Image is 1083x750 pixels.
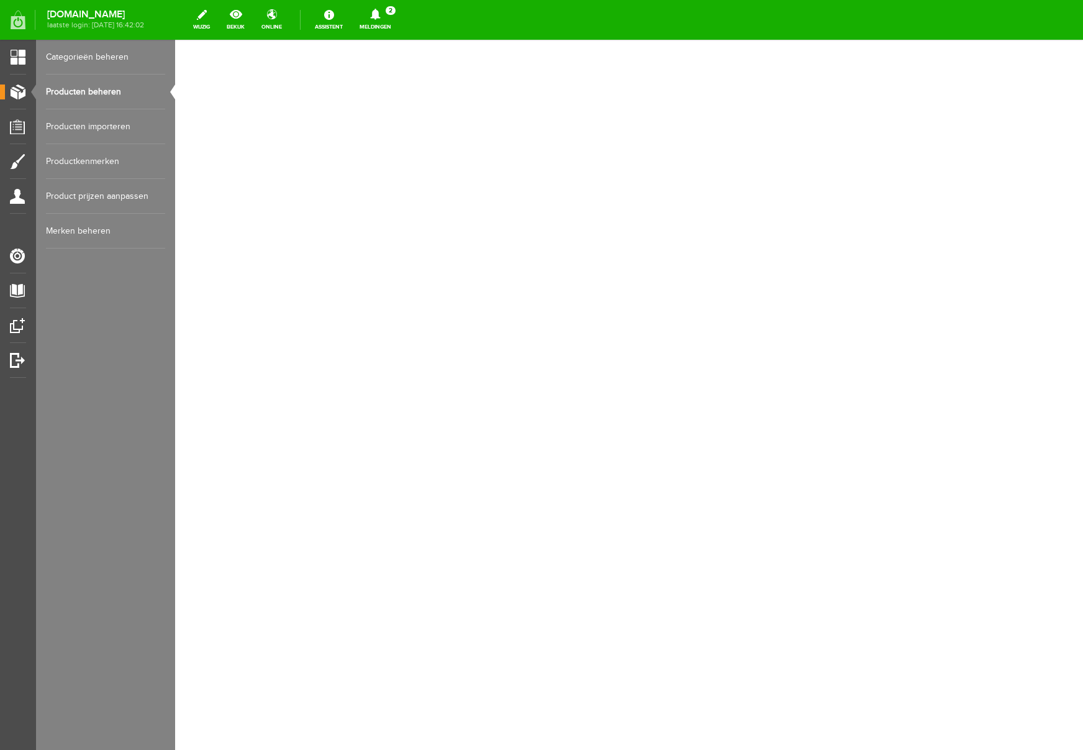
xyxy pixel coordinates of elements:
[46,75,165,109] a: Producten beheren
[47,22,144,29] span: laatste login: [DATE] 16:42:02
[46,40,165,75] a: Categorieën beheren
[186,6,217,34] a: wijzig
[219,6,252,34] a: bekijk
[254,6,289,34] a: online
[307,6,350,34] a: Assistent
[46,109,165,144] a: Producten importeren
[386,6,396,15] span: 2
[46,144,165,179] a: Productkenmerken
[47,11,144,18] strong: [DOMAIN_NAME]
[46,179,165,214] a: Product prijzen aanpassen
[46,214,165,249] a: Merken beheren
[352,6,399,34] a: Meldingen2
